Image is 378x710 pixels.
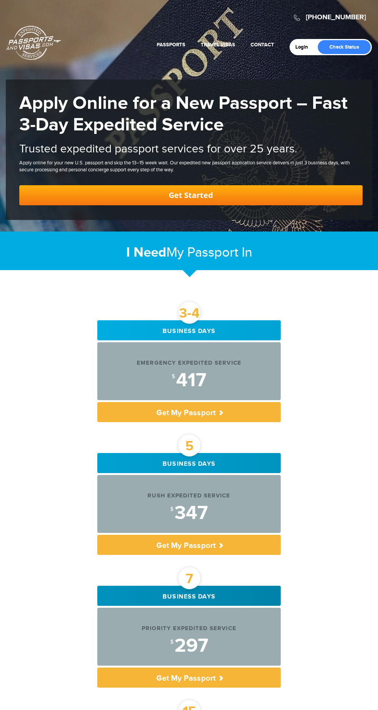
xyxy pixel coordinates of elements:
[178,567,200,589] div: 7
[187,245,252,260] span: Passport In
[201,42,235,48] a: Travel Visas
[97,624,281,632] div: Priority Expedited Service
[97,453,281,473] div: Business days
[97,320,281,340] div: Business days
[178,302,200,324] div: 3-4
[97,504,281,523] div: 347
[19,92,347,136] strong: Apply Online for a New Passport – Fast 3-Day Expedited Service
[97,402,281,422] p: Get My Passport
[97,668,281,688] p: Get My Passport
[6,25,61,60] a: Passports & [DOMAIN_NAME]
[97,535,281,555] p: Get My Passport
[97,371,281,390] div: 417
[97,492,281,500] div: Rush Expedited Service
[295,44,314,50] a: Login
[19,185,363,205] a: Get Started
[97,586,281,688] a: 7 Business days Priority Expedited Service $297 Get My Passport
[178,434,200,456] div: 5
[6,244,372,261] h2: My
[172,374,175,380] sup: $
[126,244,166,261] strong: I Need
[318,40,371,54] a: Check Status
[306,13,366,22] a: [PHONE_NUMBER]
[97,453,281,555] a: 5 Business days Rush Expedited Service $347 Get My Passport
[97,636,281,656] div: 297
[170,639,173,645] sup: $
[97,320,281,422] a: 3-4 Business days Emergency Expedited Service $417 Get My Passport
[19,143,363,156] h2: Trusted expedited passport services for over 25 years.
[157,42,185,48] a: Passports
[170,506,173,512] sup: $
[19,159,363,174] div: Apply online for your new U.S. passport and skip the 13–15 week wait. Our expedited new passport ...
[97,359,281,367] div: Emergency Expedited Service
[251,42,274,48] a: Contact
[97,586,281,606] div: Business days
